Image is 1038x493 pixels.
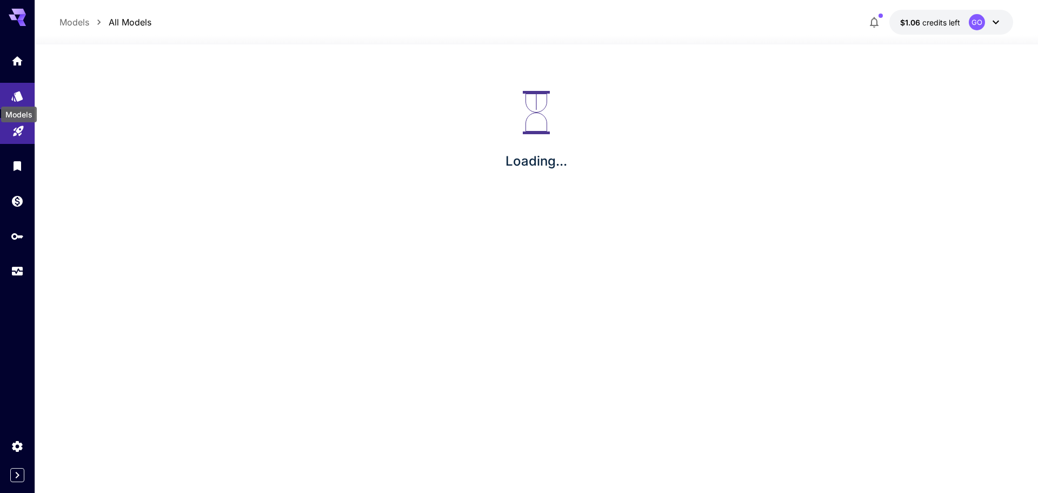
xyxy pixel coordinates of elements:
div: GO [969,14,985,30]
div: Library [11,159,24,173]
div: Playground [12,121,25,134]
nav: breadcrumb [59,16,151,29]
div: Models [11,86,24,100]
div: $1.05635 [900,17,960,28]
div: Models [1,107,37,122]
button: $1.05635GO [889,10,1013,35]
span: credits left [922,18,960,27]
div: Usage [11,265,24,278]
a: Models [59,16,89,29]
div: Settings [11,439,24,453]
div: Wallet [11,194,24,208]
div: Home [11,54,24,68]
span: $1.06 [900,18,922,27]
button: Expand sidebar [10,468,24,482]
a: All Models [109,16,151,29]
div: API Keys [11,229,24,243]
p: Loading... [505,152,567,171]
